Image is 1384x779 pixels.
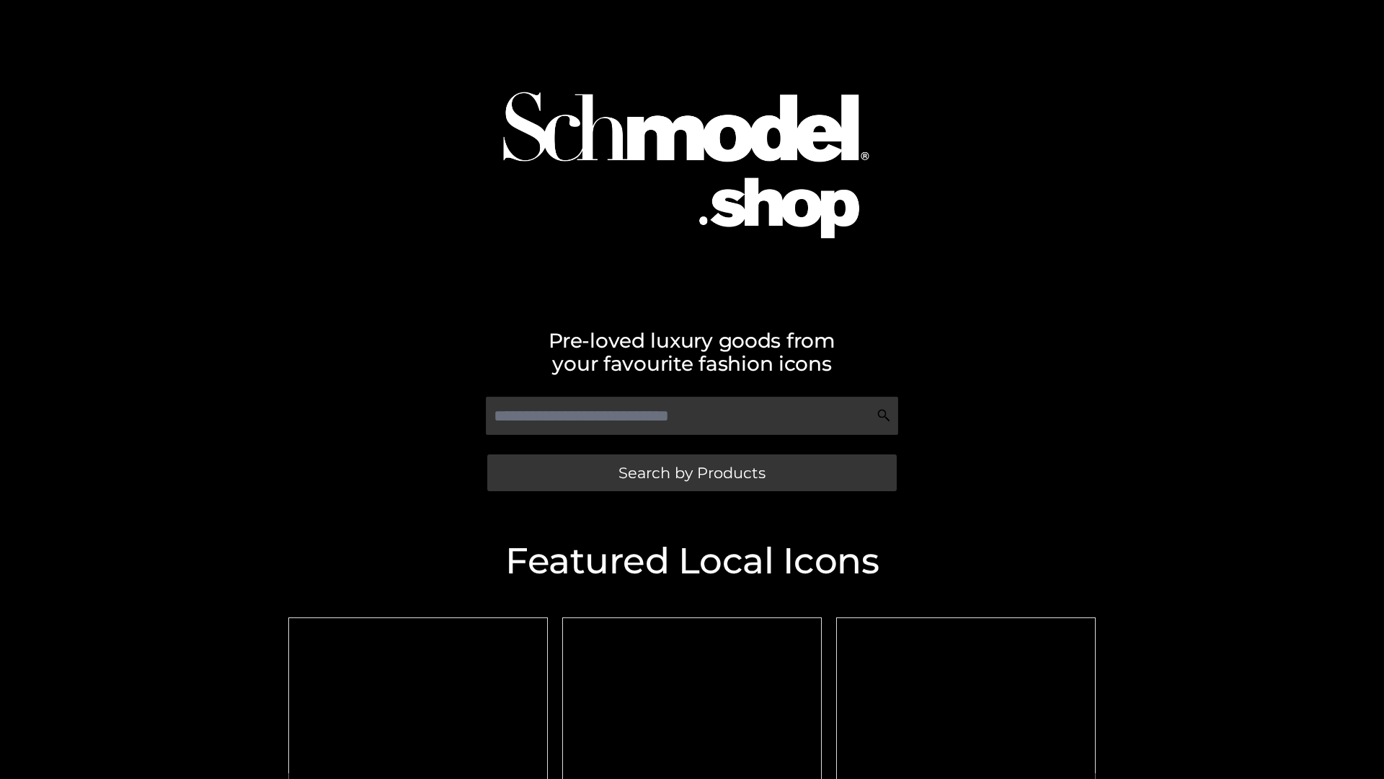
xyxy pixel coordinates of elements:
span: Search by Products [618,465,766,480]
h2: Featured Local Icons​ [281,543,1103,579]
a: Search by Products [487,454,897,491]
h2: Pre-loved luxury goods from your favourite fashion icons [281,329,1103,375]
img: Search Icon [877,408,891,423]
